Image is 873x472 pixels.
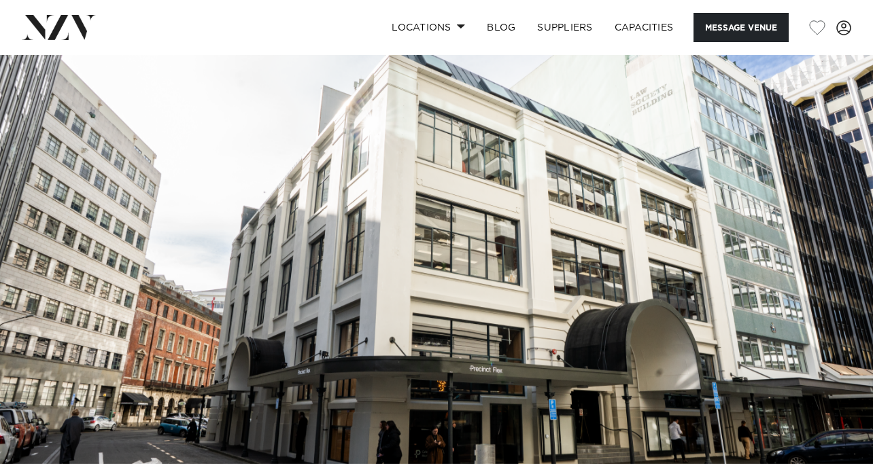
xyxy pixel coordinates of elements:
img: nzv-logo.png [22,15,96,39]
a: Locations [381,13,476,42]
a: BLOG [476,13,526,42]
button: Message Venue [694,13,789,42]
a: SUPPLIERS [526,13,603,42]
a: Capacities [604,13,685,42]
